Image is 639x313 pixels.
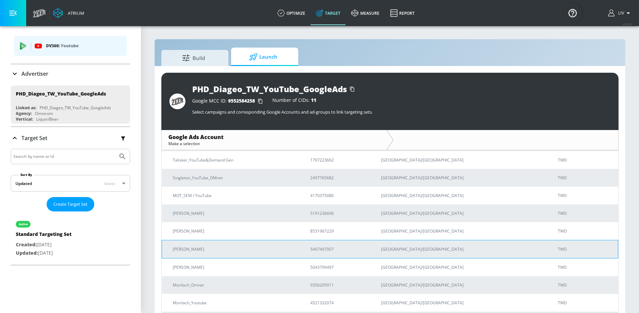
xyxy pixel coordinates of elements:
[558,299,613,306] p: TWD
[310,281,365,289] p: 9356205911
[558,264,613,271] p: TWD
[192,98,266,105] div: Google MCC ID:
[11,214,130,262] div: activeStandard Targeting SetCreated:[DATE]Updated:[DATE]
[192,109,610,115] p: Select campaigns and corresponding Google Accounts and ad-groups to link targeting sets.
[381,264,542,271] p: [GEOGRAPHIC_DATA]/[GEOGRAPHIC_DATA]
[272,98,316,105] div: Number of CIDs:
[558,228,613,235] p: TWD
[311,97,316,103] span: 11
[558,192,613,199] p: TWD
[608,9,632,17] button: Liv
[192,83,347,95] div: PHD_Diageo_TW_YouTube_GoogleAds
[15,181,32,186] div: Updated
[21,134,47,142] p: Target Set
[16,241,71,249] p: [DATE]
[168,141,380,146] div: Make a selection
[40,105,111,111] div: PHD_Diageo_TW_YouTube_GoogleAds
[47,197,94,211] button: Create Target Set
[14,36,127,56] div: DV360: Youtube
[558,156,613,164] p: TWD
[381,299,542,306] p: [GEOGRAPHIC_DATA]/[GEOGRAPHIC_DATA]
[61,42,78,49] p: Youtube
[16,116,33,122] div: Vertical:
[623,22,632,26] span: v 4.22.2
[53,200,88,208] span: Create Target Set
[53,8,84,18] a: Atrium
[173,192,294,199] p: MOT_SEM / YouTube
[16,249,71,257] p: [DATE]
[11,211,130,265] nav: list of Target Set
[65,10,84,16] div: Atrium
[36,116,58,122] div: Liquor/Beer
[558,281,613,289] p: TWD
[46,42,121,50] p: DV360:
[11,127,130,149] div: Target Set
[310,210,365,217] p: 5191236696
[11,64,130,83] div: Advertiser
[228,98,255,104] span: 9552584258
[104,181,115,186] span: latest
[272,1,311,25] a: optimize
[311,1,346,25] a: Target
[381,210,542,217] p: [GEOGRAPHIC_DATA]/[GEOGRAPHIC_DATA]
[11,149,130,265] div: Target Set
[13,152,115,161] input: Search by name or Id
[310,228,365,235] p: 8531967229
[558,246,613,253] p: TWD
[16,111,32,116] div: Agency:
[168,133,380,141] div: Google Ads Account
[381,156,542,164] p: [GEOGRAPHIC_DATA]/[GEOGRAPHIC_DATA]
[381,228,542,235] p: [GEOGRAPHIC_DATA]/[GEOGRAPHIC_DATA]
[381,246,542,253] p: [GEOGRAPHIC_DATA]/[GEOGRAPHIC_DATA]
[16,241,37,248] span: Created:
[16,231,71,241] div: Standard Targeting Set
[173,228,294,235] p: [PERSON_NAME]
[173,299,294,306] p: Mortlach_Youtube
[173,156,294,164] p: Talisker_YouTube&Demand Gen
[310,246,365,253] p: 5407497007
[173,264,294,271] p: [PERSON_NAME]
[310,192,365,199] p: 4170375080
[16,105,36,111] div: Linked as:
[310,156,365,164] p: 1797223662
[310,264,365,271] p: 5043799497
[19,223,28,226] div: active
[19,173,34,177] label: Sort By
[14,33,127,60] ul: list of platforms
[616,11,624,15] span: login as: liv.ho@zefr.com
[310,299,365,306] p: 4521332074
[11,85,130,124] div: PHD_Diageo_TW_YouTube_GoogleAdsLinked as:PHD_Diageo_TW_YouTube_GoogleAdsAgency:OmnicomVertical:Li...
[385,1,420,25] a: Report
[21,70,48,77] p: Advertiser
[162,130,386,150] div: Google Ads AccountMake a selection
[563,3,582,22] button: Open Resource Center
[173,281,294,289] p: Mortlach_Omnet
[16,90,106,97] div: PHD_Diageo_TW_YouTube_GoogleAds
[16,250,38,256] span: Updated:
[173,210,294,217] p: [PERSON_NAME]
[238,49,289,65] span: Launch
[381,281,542,289] p: [GEOGRAPHIC_DATA]/[GEOGRAPHIC_DATA]
[381,192,542,199] p: [GEOGRAPHIC_DATA]/[GEOGRAPHIC_DATA]
[168,50,219,66] span: Build
[558,210,613,217] p: TWD
[173,246,294,253] p: [PERSON_NAME]
[35,111,53,116] div: Omnicom
[173,174,294,181] p: Singleton_YouTube_OMnet
[310,174,365,181] p: 2497765682
[346,1,385,25] a: measure
[558,174,613,181] p: TWD
[381,174,542,181] p: [GEOGRAPHIC_DATA]/[GEOGRAPHIC_DATA]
